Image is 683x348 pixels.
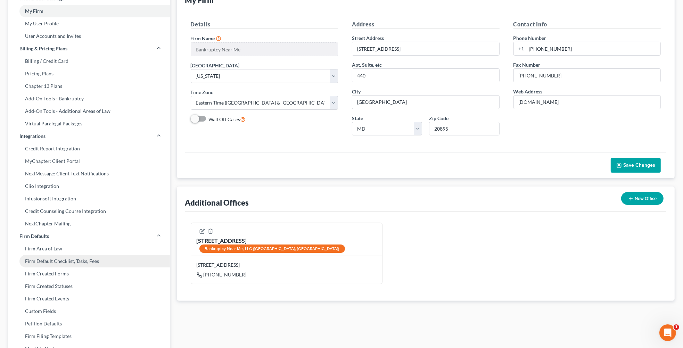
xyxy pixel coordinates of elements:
a: Firm Default Checklist, Tasks, Fees [8,255,170,267]
a: Add-On Tools - Bankruptcy [8,92,170,105]
div: Additional Offices [185,198,249,208]
a: User Accounts and Invites [8,30,170,42]
div: +1 [514,42,527,55]
label: Web Address [513,88,543,95]
a: My Firm [8,5,170,17]
a: My User Profile [8,17,170,30]
label: [GEOGRAPHIC_DATA] [191,62,240,69]
label: Fax Number [513,61,541,68]
a: Billing & Pricing Plans [8,42,170,55]
span: Save Changes [623,162,655,168]
input: (optional) [352,69,499,82]
input: XXXXX [429,122,499,136]
a: Clio Integration [8,180,170,192]
input: Enter fax... [514,69,661,82]
input: Enter address... [352,42,499,55]
input: Enter name... [191,43,338,56]
span: [PHONE_NUMBER] [204,272,247,277]
button: Save Changes [611,158,661,173]
a: Virtual Paralegal Packages [8,117,170,130]
input: Enter city... [352,96,499,109]
a: Firm Created Forms [8,267,170,280]
h5: Address [352,20,500,29]
a: Custom Fields [8,305,170,317]
label: State [352,115,363,122]
span: Firm Name [191,35,215,41]
a: Add-On Tools - Additional Areas of Law [8,105,170,117]
a: MyChapter: Client Portal [8,155,170,167]
span: Integrations [19,133,46,140]
label: Phone Number [513,34,546,42]
a: Firm Created Events [8,292,170,305]
a: Firm Filing Templates [8,330,170,342]
a: Credit Counseling Course Integration [8,205,170,217]
label: Time Zone [191,89,214,96]
a: NextMessage: Client Text Notifications [8,167,170,180]
span: 1 [674,324,679,330]
div: [STREET_ADDRESS] [197,237,377,253]
a: Integrations [8,130,170,142]
a: NextChapter Mailing [8,217,170,230]
div: Bankruptcy Near Me, LLC ([GEOGRAPHIC_DATA], [GEOGRAPHIC_DATA]) [199,245,345,253]
a: Credit Report Integration [8,142,170,155]
a: Pricing Plans [8,67,170,80]
span: Billing & Pricing Plans [19,45,67,52]
span: Wall Off Cases [209,116,240,122]
h5: Contact Info [513,20,661,29]
a: Billing / Credit Card [8,55,170,67]
div: [STREET_ADDRESS] [197,262,377,268]
button: New Office [621,192,664,205]
a: Chapter 13 Plans [8,80,170,92]
a: Firm Created Statuses [8,280,170,292]
a: Petition Defaults [8,317,170,330]
iframe: Intercom live chat [659,324,676,341]
a: Firm Area of Law [8,242,170,255]
label: Street Address [352,34,384,42]
input: Enter web address.... [514,96,661,109]
span: Firm Defaults [19,233,49,240]
label: Apt, Suite, etc [352,61,382,68]
a: Firm Defaults [8,230,170,242]
a: Infusionsoft Integration [8,192,170,205]
label: City [352,88,361,95]
input: Enter phone... [527,42,661,55]
label: Zip Code [429,115,449,122]
h5: Details [191,20,338,29]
